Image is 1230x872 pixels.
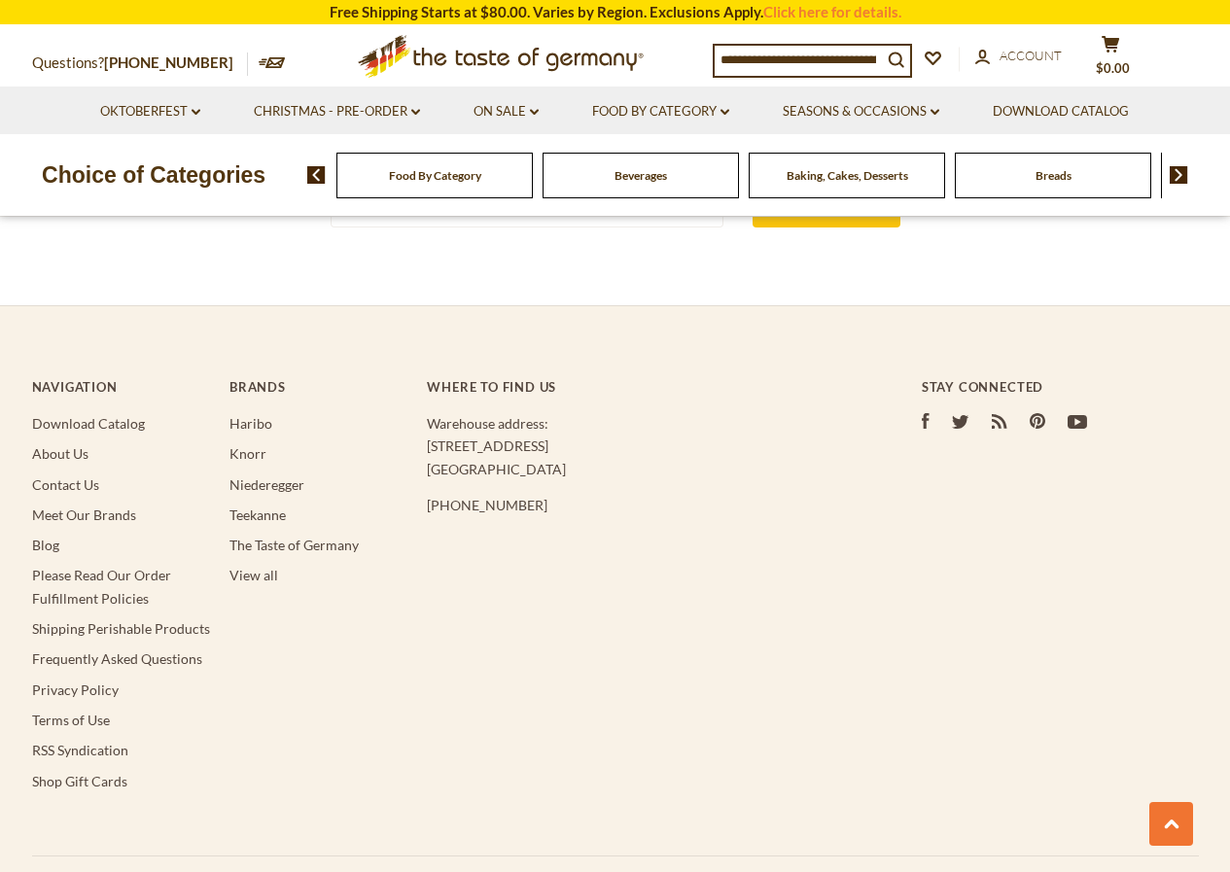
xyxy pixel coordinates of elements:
[32,445,88,462] a: About Us
[1000,48,1062,63] span: Account
[975,46,1062,67] a: Account
[32,681,119,698] a: Privacy Policy
[229,567,278,583] a: View all
[763,3,901,20] a: Click here for details.
[32,567,171,606] a: Please Read Our Order Fulfillment Policies
[229,379,407,395] h4: Brands
[32,506,136,523] a: Meet Our Brands
[615,168,667,183] a: Beverages
[254,101,420,122] a: Christmas - PRE-ORDER
[229,506,286,523] a: Teekanne
[474,101,539,122] a: On Sale
[229,476,304,493] a: Niederegger
[100,101,200,122] a: Oktoberfest
[229,415,272,432] a: Haribo
[104,53,233,71] a: [PHONE_NUMBER]
[787,168,908,183] a: Baking, Cakes, Desserts
[993,101,1129,122] a: Download Catalog
[389,168,481,183] a: Food By Category
[32,379,210,395] h4: Navigation
[32,476,99,493] a: Contact Us
[229,537,359,553] a: The Taste of Germany
[32,537,59,553] a: Blog
[32,773,127,789] a: Shop Gift Cards
[1096,60,1130,76] span: $0.00
[592,101,729,122] a: Food By Category
[32,415,145,432] a: Download Catalog
[1170,166,1188,184] img: next arrow
[1082,35,1141,84] button: $0.00
[32,650,202,667] a: Frequently Asked Questions
[427,379,843,395] h4: Where to find us
[32,712,110,728] a: Terms of Use
[427,412,843,480] p: Warehouse address: [STREET_ADDRESS] [GEOGRAPHIC_DATA]
[32,51,248,76] p: Questions?
[1036,168,1072,183] a: Breads
[32,742,128,758] a: RSS Syndication
[783,101,939,122] a: Seasons & Occasions
[307,166,326,184] img: previous arrow
[427,494,843,516] p: [PHONE_NUMBER]
[229,445,266,462] a: Knorr
[32,620,210,637] a: Shipping Perishable Products
[922,379,1199,395] h4: Stay Connected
